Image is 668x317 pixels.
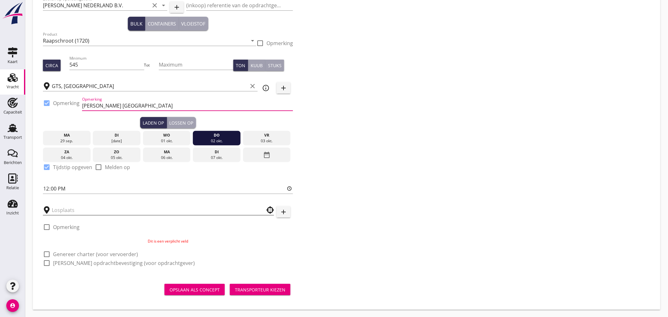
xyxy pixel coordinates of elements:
input: Opmerking [82,101,293,111]
i: add [280,84,287,92]
div: Stuks [268,62,282,69]
div: vr [245,132,289,138]
div: Bulk [130,20,142,27]
i: arrow_drop_down [249,37,256,44]
label: Genereer charter (voor vervoerder) [53,251,138,257]
i: account_circle [6,299,19,312]
button: Containers [145,17,179,31]
i: clear [249,82,256,90]
div: ma [45,132,89,138]
label: Opmerking [53,224,80,230]
img: logo-small.a267ee39.svg [1,2,24,25]
div: di [94,132,139,138]
div: Kuub [251,62,263,69]
div: Lossen op [170,120,194,126]
div: 05 okt. [94,155,139,161]
div: Opslaan als concept [170,286,220,293]
i: date_range [263,149,271,161]
p: Dit is een verplicht veld [43,238,293,244]
div: Relatie [6,186,19,190]
button: Circa [43,60,61,71]
div: 07 okt. [194,155,239,161]
i: add [280,208,287,216]
input: (inkoop) referentie van de opdrachtgever [186,0,293,10]
div: Transport [3,135,22,139]
div: 03 okt. [245,138,289,144]
i: add [173,3,181,11]
div: Kaart [8,60,18,64]
input: Losplaats [52,205,256,215]
button: Lossen op [167,117,196,128]
button: Bulk [128,17,145,31]
button: Kuub [248,60,265,71]
div: wo [145,132,189,138]
label: Tijdstip opgeven [53,164,92,170]
div: Laden op [143,120,164,126]
div: 02 okt. [194,138,239,144]
button: Ton [233,60,248,71]
input: Product [43,36,248,46]
label: [PERSON_NAME] opdrachtbevestiging (voor opdrachtgever) [53,260,195,266]
div: ma [145,149,189,155]
div: Ton [236,62,245,69]
input: Zoeken op opdrachtgever... [43,0,150,10]
input: Maximum [159,60,233,70]
div: za [45,149,89,155]
div: Transporteur kiezen [235,286,285,293]
input: Minimum [69,60,144,70]
div: Vloeistof [182,20,206,27]
div: 29 sep. [45,138,89,144]
label: Opmerking [266,40,293,46]
div: do [194,132,239,138]
button: Laden op [140,117,167,128]
i: info_outline [262,84,270,92]
div: 01 okt. [145,138,189,144]
i: clear [151,2,158,9]
button: Transporteur kiezen [230,284,290,295]
div: di [194,149,239,155]
div: Circa [45,62,58,69]
div: Containers [148,20,176,27]
button: Opslaan als concept [164,284,225,295]
div: zo [94,149,139,155]
div: Berichten [4,161,22,165]
div: Inzicht [6,211,19,215]
input: Laadplaats [52,81,248,91]
div: 04 okt. [45,155,89,161]
button: Vloeistof [179,17,208,31]
label: Opmerking [53,100,80,106]
div: 06 okt. [145,155,189,161]
div: Vracht [7,85,19,89]
div: Tot [144,62,159,68]
button: Stuks [265,60,284,71]
label: Melden op [105,164,130,170]
i: arrow_drop_down [160,2,167,9]
div: Capaciteit [3,110,22,114]
div: [DATE] [94,138,139,144]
